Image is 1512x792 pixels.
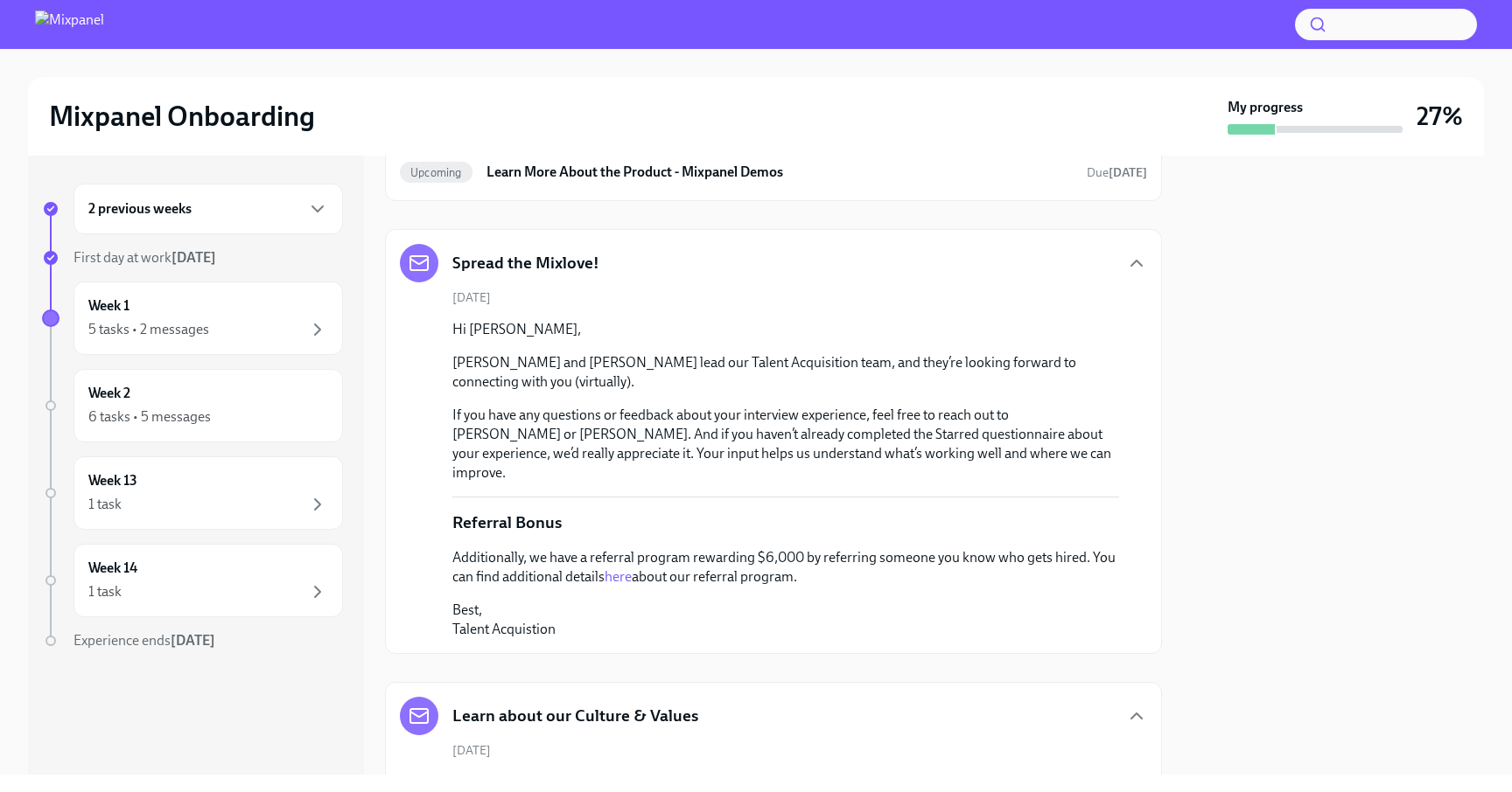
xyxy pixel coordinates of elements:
a: Week 15 tasks • 2 messages [42,281,343,355]
p: Hi [PERSON_NAME], [452,320,1119,339]
div: 1 task [88,495,122,514]
h6: Week 14 [88,559,137,578]
p: Best, Talent Acquistion [452,601,1119,639]
h6: Learn More About the Product - Mixpanel Demos [486,163,1073,182]
a: Week 131 task [42,456,343,530]
h6: Week 13 [88,471,137,490]
h2: Mixpanel Onboarding [49,99,315,134]
span: [DATE] [452,742,491,759]
a: here [605,568,632,585]
p: Referral Bonus [452,511,562,534]
div: 5 tasks • 2 messages [88,320,209,339]
span: Due [1087,165,1147,180]
strong: [DATE] [171,249,216,266]
a: First day at work[DATE] [42,248,343,267]
span: Experience ends [73,632,215,649]
img: Mixpanel [35,10,104,38]
strong: [DATE] [171,632,215,649]
h6: Week 1 [88,296,129,316]
h6: 2 previous weeks [88,199,192,219]
strong: [DATE] [1109,165,1147,180]
p: Additionally, we have a referral program rewarding $6,000 by referring someone you know who gets ... [452,548,1119,587]
a: UpcomingLearn More About the Product - Mixpanel DemosDue[DATE] [400,158,1147,186]
a: Week 141 task [42,544,343,617]
span: October 18th, 2025 12:00 [1087,164,1147,181]
span: Upcoming [400,166,472,179]
p: [PERSON_NAME] and [PERSON_NAME] lead our Talent Acquisition team, and they’re looking forward to ... [452,353,1119,392]
h6: Week 2 [88,384,130,403]
p: If you have any questions or feedback about your interview experience, feel free to reach out to ... [452,406,1119,483]
h3: 27% [1417,101,1463,132]
a: Week 26 tasks • 5 messages [42,369,343,442]
h5: Learn about our Culture & Values [452,705,698,727]
div: 1 task [88,582,122,601]
span: First day at work [73,249,216,266]
h5: Spread the Mixlove! [452,252,599,274]
span: [DATE] [452,289,491,306]
div: 6 tasks • 5 messages [88,407,211,427]
strong: My progress [1228,98,1303,117]
div: 2 previous weeks [73,184,343,234]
